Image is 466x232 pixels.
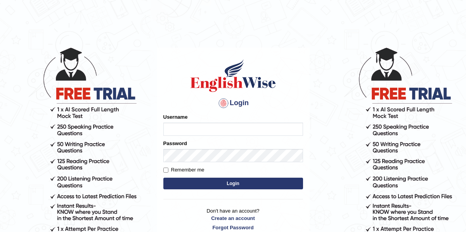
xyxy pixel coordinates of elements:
label: Password [163,140,187,147]
a: Create an account [163,215,303,222]
label: Username [163,113,188,121]
p: Don't have an account? [163,207,303,231]
h4: Login [163,97,303,109]
label: Remember me [163,166,204,174]
input: Remember me [163,168,168,173]
img: Logo of English Wise sign in for intelligent practice with AI [189,58,277,93]
button: Login [163,178,303,189]
a: Forgot Password [163,224,303,231]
